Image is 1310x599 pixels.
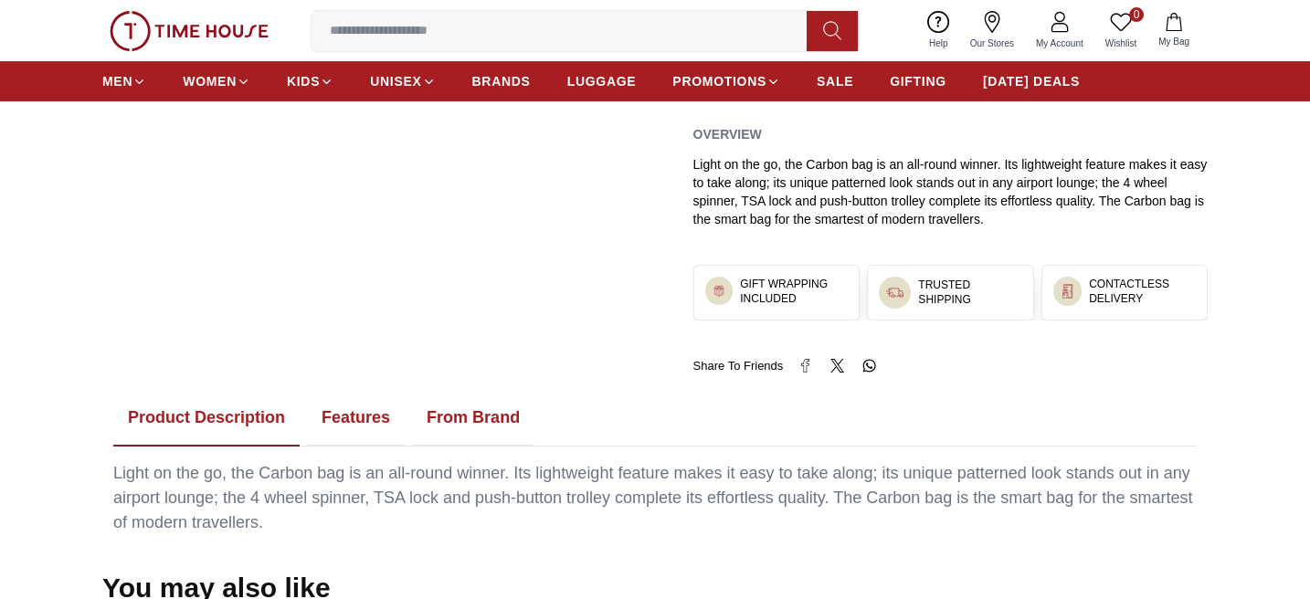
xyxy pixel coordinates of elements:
[110,11,269,51] img: ...
[472,72,531,90] span: BRANDS
[412,390,534,447] button: From Brand
[1098,37,1144,50] span: Wishlist
[713,284,726,298] img: ...
[287,65,333,98] a: KIDS
[567,65,637,98] a: LUGGAGE
[183,65,250,98] a: WOMEN
[963,37,1021,50] span: Our Stores
[890,65,946,98] a: GIFTING
[817,65,853,98] a: SALE
[740,277,848,306] h3: GIFT WRAPPING INCLUDED
[922,37,956,50] span: Help
[693,121,762,148] h2: Overview
[983,72,1080,90] span: [DATE] DEALS
[113,390,300,447] button: Product Description
[1151,35,1197,48] span: My Bag
[672,65,780,98] a: PROMOTIONS
[567,72,637,90] span: LUGGAGE
[370,65,435,98] a: UNISEX
[102,65,146,98] a: MEN
[983,65,1080,98] a: [DATE] DEALS
[918,7,959,54] a: Help
[370,72,421,90] span: UNISEX
[1089,277,1196,306] h3: CONTACTLESS DELIVERY
[472,65,531,98] a: BRANDS
[886,284,903,301] img: ...
[890,72,946,90] span: GIFTING
[1029,37,1091,50] span: My Account
[307,390,405,447] button: Features
[918,278,1021,307] h3: TRUSTED SHIPPING
[817,72,853,90] span: SALE
[183,72,237,90] span: WOMEN
[1061,284,1075,299] img: ...
[693,155,1209,228] div: Light on the go, the Carbon bag is an all-round winner. Its lightweight feature makes it easy to ...
[1094,7,1147,54] a: 0Wishlist
[287,72,320,90] span: KIDS
[1129,7,1144,22] span: 0
[113,461,1197,535] div: Light on the go, the Carbon bag is an all-round winner. Its lightweight feature makes it easy to ...
[693,357,784,375] span: Share To Friends
[959,7,1025,54] a: Our Stores
[672,72,766,90] span: PROMOTIONS
[1147,9,1200,52] button: My Bag
[102,72,132,90] span: MEN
